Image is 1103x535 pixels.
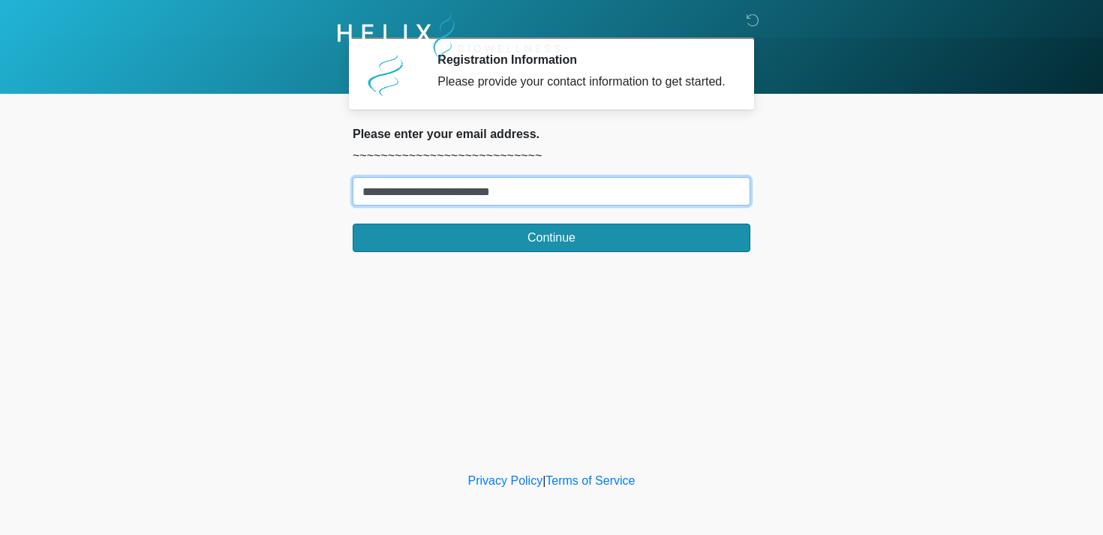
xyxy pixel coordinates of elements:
[338,11,561,65] img: Helix Biowellness Logo
[468,474,543,487] a: Privacy Policy
[353,224,750,252] button: Continue
[437,73,728,91] div: Please provide your contact information to get started.
[353,127,750,141] h2: Please enter your email address.
[353,147,750,165] p: ~~~~~~~~~~~~~~~~~~~~~~~~~~~
[545,474,635,487] a: Terms of Service
[542,474,545,487] a: |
